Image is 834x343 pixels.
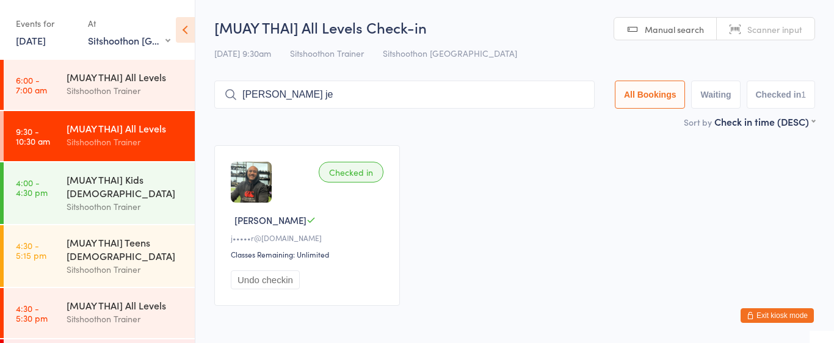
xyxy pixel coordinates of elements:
[214,47,271,59] span: [DATE] 9:30am
[16,303,48,323] time: 4:30 - 5:30 pm
[741,308,814,323] button: Exit kiosk mode
[4,288,195,338] a: 4:30 -5:30 pm[MUAY THAI] All LevelsSitshoothon Trainer
[747,81,816,109] button: Checked in1
[67,312,184,326] div: Sitshoothon Trainer
[67,135,184,149] div: Sitshoothon Trainer
[231,270,300,289] button: Undo checkin
[16,178,48,197] time: 4:00 - 4:30 pm
[691,81,740,109] button: Waiting
[67,84,184,98] div: Sitshoothon Trainer
[714,115,815,128] div: Check in time (DESC)
[645,23,704,35] span: Manual search
[67,200,184,214] div: Sitshoothon Trainer
[88,13,170,34] div: At
[67,173,184,200] div: [MUAY THAI] Kids [DEMOGRAPHIC_DATA]
[214,17,815,37] h2: [MUAY THAI] All Levels Check-in
[4,60,195,110] a: 6:00 -7:00 am[MUAY THAI] All LevelsSitshoothon Trainer
[16,126,50,146] time: 9:30 - 10:30 am
[16,75,47,95] time: 6:00 - 7:00 am
[67,262,184,276] div: Sitshoothon Trainer
[214,81,595,109] input: Search
[4,225,195,287] a: 4:30 -5:15 pm[MUAY THAI] Teens [DEMOGRAPHIC_DATA]Sitshoothon Trainer
[231,162,272,203] img: image1728339966.png
[4,162,195,224] a: 4:00 -4:30 pm[MUAY THAI] Kids [DEMOGRAPHIC_DATA]Sitshoothon Trainer
[747,23,802,35] span: Scanner input
[231,233,387,243] div: j•••••r@[DOMAIN_NAME]
[234,214,306,226] span: [PERSON_NAME]
[383,47,517,59] span: Sitshoothon [GEOGRAPHIC_DATA]
[290,47,364,59] span: Sitshoothon Trainer
[67,70,184,84] div: [MUAY THAI] All Levels
[67,236,184,262] div: [MUAY THAI] Teens [DEMOGRAPHIC_DATA]
[231,249,387,259] div: Classes Remaining: Unlimited
[319,162,383,182] div: Checked in
[4,111,195,161] a: 9:30 -10:30 am[MUAY THAI] All LevelsSitshoothon Trainer
[615,81,686,109] button: All Bookings
[16,13,76,34] div: Events for
[67,298,184,312] div: [MUAY THAI] All Levels
[16,34,46,47] a: [DATE]
[16,240,46,260] time: 4:30 - 5:15 pm
[88,34,170,47] div: Sitshoothon [GEOGRAPHIC_DATA]
[684,116,712,128] label: Sort by
[801,90,806,99] div: 1
[67,121,184,135] div: [MUAY THAI] All Levels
